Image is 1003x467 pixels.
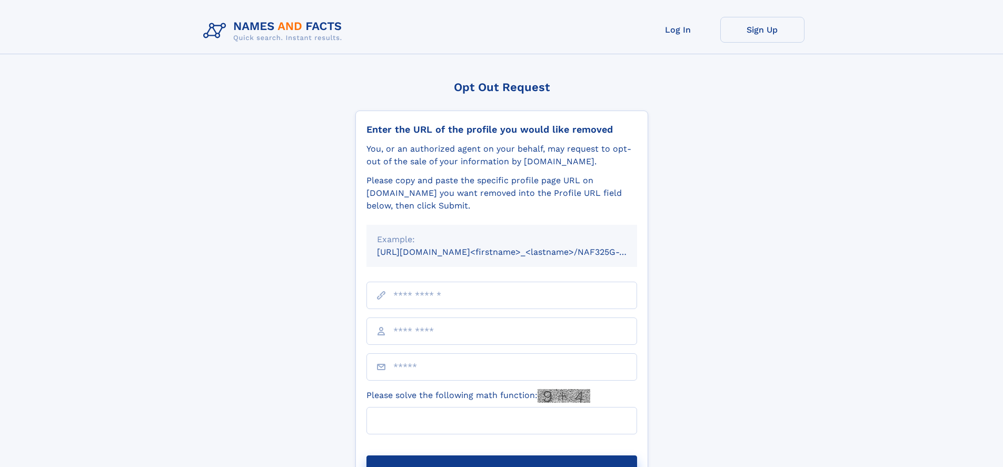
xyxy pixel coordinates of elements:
[355,81,648,94] div: Opt Out Request
[636,17,720,43] a: Log In
[199,17,351,45] img: Logo Names and Facts
[366,124,637,135] div: Enter the URL of the profile you would like removed
[377,233,627,246] div: Example:
[366,143,637,168] div: You, or an authorized agent on your behalf, may request to opt-out of the sale of your informatio...
[377,247,657,257] small: [URL][DOMAIN_NAME]<firstname>_<lastname>/NAF325G-xxxxxxxx
[366,174,637,212] div: Please copy and paste the specific profile page URL on [DOMAIN_NAME] you want removed into the Pr...
[720,17,805,43] a: Sign Up
[366,389,590,403] label: Please solve the following math function:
